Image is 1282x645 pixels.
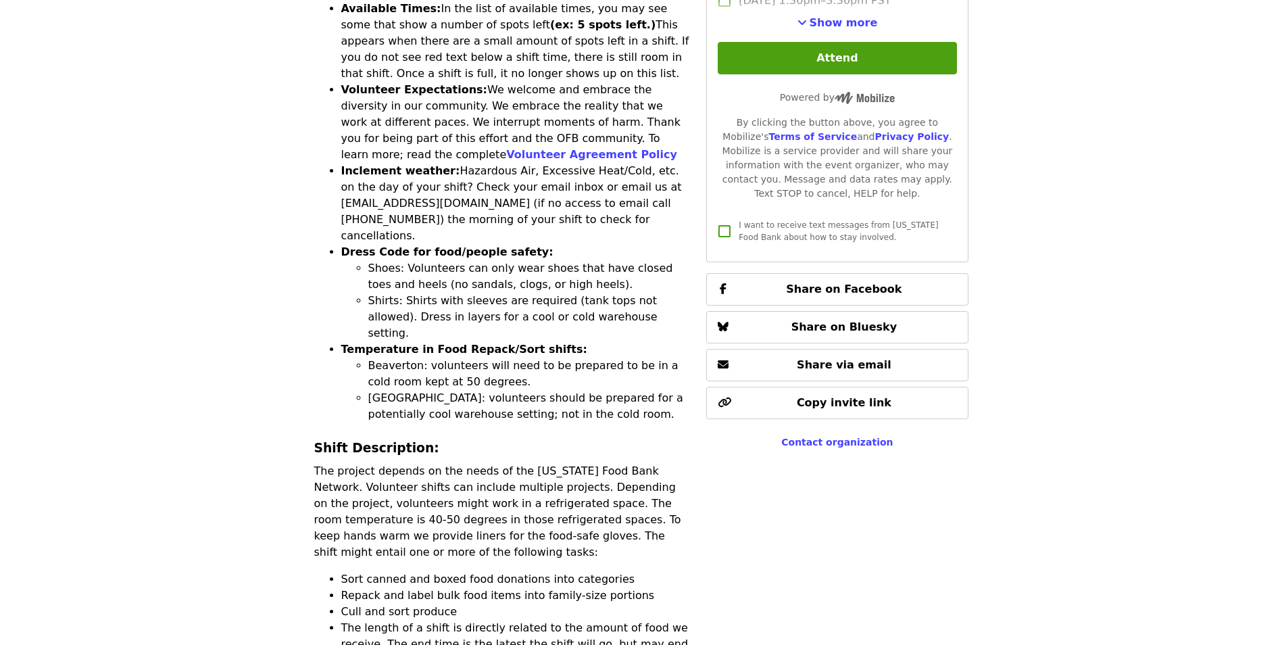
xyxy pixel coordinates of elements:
[341,164,460,177] strong: Inclement weather:
[835,92,895,104] img: Powered by Mobilize
[341,83,488,96] strong: Volunteer Expectations:
[874,131,949,142] a: Privacy Policy
[718,116,956,201] div: By clicking the button above, you agree to Mobilize's and . Mobilize is a service provider and wi...
[341,82,691,163] li: We welcome and embrace the diversity in our community. We embrace the reality that we work at dif...
[797,15,878,31] button: See more timeslots
[718,42,956,74] button: Attend
[341,1,691,82] li: In the list of available times, you may see some that show a number of spots left This appears wh...
[368,390,691,423] li: [GEOGRAPHIC_DATA]: volunteers should be prepared for a potentially cool warehouse setting; not in...
[314,441,439,455] strong: Shift Description:
[341,588,691,604] li: Repack and label bulk food items into family-size portions
[786,283,902,295] span: Share on Facebook
[368,358,691,390] li: Beaverton: volunteers will need to be prepared to be in a cold room kept at 50 degrees.
[781,437,893,448] a: Contact organization
[768,131,857,142] a: Terms of Service
[797,358,891,371] span: Share via email
[797,396,891,409] span: Copy invite link
[506,148,677,161] a: Volunteer Agreement Policy
[810,16,878,29] span: Show more
[550,18,656,31] strong: (ex: 5 spots left.)
[341,343,587,356] strong: Temperature in Food Repack/Sort shifts:
[341,571,691,588] li: Sort canned and boxed food donations into categories
[341,245,553,258] strong: Dress Code for food/people safety:
[341,2,441,15] strong: Available Times:
[341,163,691,244] li: Hazardous Air, Excessive Heat/Cold, etc. on the day of your shift? Check your email inbox or emai...
[368,260,691,293] li: Shoes: Volunteers can only wear shoes that have closed toes and heels (no sandals, clogs, or high...
[706,349,968,381] button: Share via email
[706,311,968,343] button: Share on Bluesky
[791,320,897,333] span: Share on Bluesky
[341,604,691,620] li: Cull and sort produce
[706,387,968,419] button: Copy invite link
[706,273,968,306] button: Share on Facebook
[368,293,691,341] li: Shirts: Shirts with sleeves are required (tank tops not allowed). Dress in layers for a cool or c...
[314,463,691,560] p: The project depends on the needs of the [US_STATE] Food Bank Network. Volunteer shifts can includ...
[780,92,895,103] span: Powered by
[739,220,938,242] span: I want to receive text messages from [US_STATE] Food Bank about how to stay involved.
